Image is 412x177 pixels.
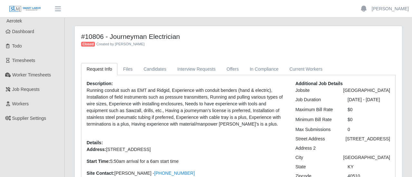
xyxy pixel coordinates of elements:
div: $0 [343,116,395,123]
div: Jobsite [291,87,339,94]
div: [GEOGRAPHIC_DATA] [338,87,395,94]
strong: Site Contact: [87,171,114,176]
span: Created by [PERSON_NAME] [96,42,145,46]
a: [PHONE_NUMBER] [154,171,195,176]
strong: Start Time: [87,159,110,164]
div: Street Address [291,136,341,142]
a: [PERSON_NAME] [372,5,409,12]
div: Max Submissions [291,126,343,133]
h4: #10806 - Journeyman Electrician [81,32,314,40]
span: Worker Timesheets [12,72,51,77]
span: Supplier Settings [12,116,46,121]
a: Candidates [138,63,172,75]
b: Additional Job Details [295,81,343,86]
b: Details: [87,140,103,145]
a: Offers [221,63,244,75]
span: Timesheets [12,58,35,63]
div: City [291,154,339,161]
p: Running conduit such as EMT and Ridgid, Experience with conduit benders (hand & electric), Instal... [87,87,286,128]
div: 0 [343,126,395,133]
a: Files [117,63,138,75]
div: Maximum Bill Rate [291,106,343,113]
span: Dashboard [12,29,34,34]
p: 5:50am arrival for a 6am start time [87,158,286,165]
a: Request Info [81,63,117,75]
div: Job Duration [291,96,343,103]
span: Job Requests [12,87,40,92]
div: [GEOGRAPHIC_DATA] [338,154,395,161]
b: Description: [87,81,113,86]
a: In Compliance [244,63,284,75]
a: Interview Requests [172,63,221,75]
span: Aerotek [6,18,22,23]
span: [STREET_ADDRESS] [106,147,151,152]
span: Closed [81,42,95,47]
div: Minimum Bill Rate [291,116,343,123]
div: KY [343,164,395,170]
div: $0 [343,106,395,113]
a: Current Workers [284,63,328,75]
strong: Address: [87,147,106,152]
div: [DATE] - [DATE] [343,96,395,103]
span: Todo [12,43,22,49]
img: SLM Logo [9,5,41,13]
p: [PERSON_NAME] - [87,170,286,177]
div: [STREET_ADDRESS] [341,136,395,142]
div: Address 2 [291,145,343,152]
div: State [291,164,343,170]
span: Workers [12,101,29,106]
